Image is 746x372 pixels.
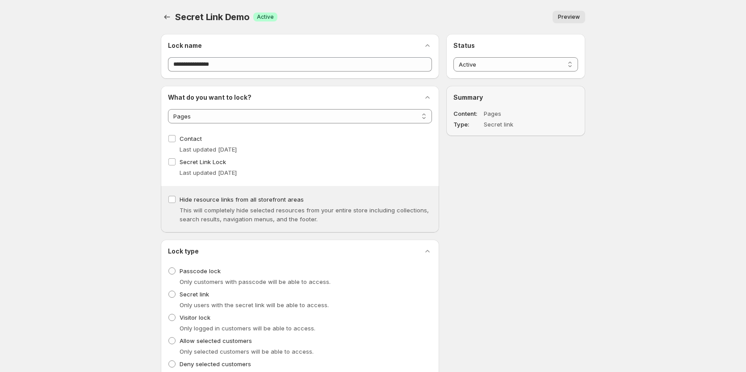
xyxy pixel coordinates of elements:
[453,93,578,102] h2: Summary
[168,247,199,256] h2: Lock type
[453,120,482,129] dt: Type:
[161,11,173,23] button: Back
[453,41,578,50] h2: Status
[180,196,304,203] span: Hide resource links from all storefront areas
[180,314,210,321] span: Visitor lock
[168,93,251,102] h2: What do you want to lock?
[558,13,580,21] span: Preview
[180,207,429,223] span: This will completely hide selected resources from your entire store including collections, search...
[484,120,553,129] dd: Secret link
[168,41,202,50] h2: Lock name
[453,109,482,118] dt: Content:
[180,158,226,165] span: Secret Link Lock
[180,325,315,332] span: Only logged in customers will be able to access.
[180,348,314,355] span: Only selected customers will be able to access.
[180,278,331,285] span: Only customers with passcode will be able to access.
[180,360,251,368] span: Deny selected customers
[180,337,252,344] span: Allow selected customers
[553,11,585,23] button: Preview
[180,291,209,298] span: Secret link
[257,13,274,21] span: Active
[484,109,553,118] dd: Pages
[180,146,237,153] span: Last updated [DATE]
[180,301,329,309] span: Only users with the secret link will be able to access.
[180,169,237,176] span: Last updated [DATE]
[180,135,202,142] span: Contact
[180,267,221,275] span: Passcode lock
[175,12,250,22] span: Secret Link Demo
